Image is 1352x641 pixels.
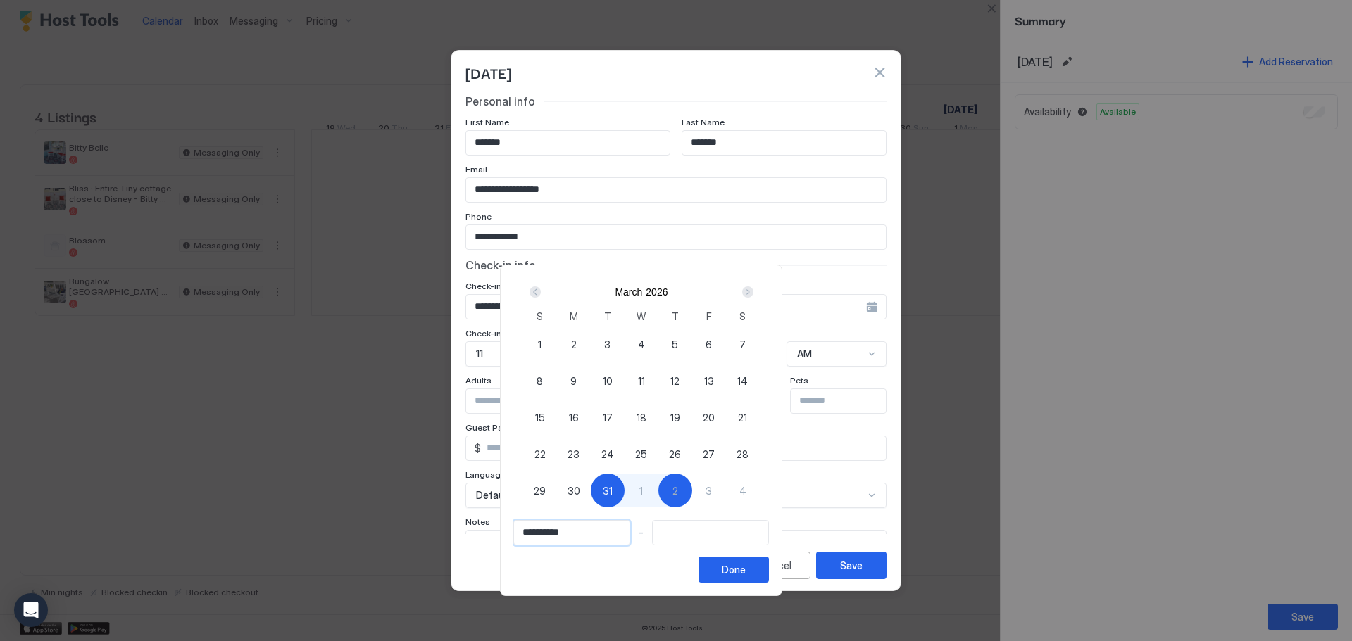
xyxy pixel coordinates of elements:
input: Input Field [653,521,768,545]
span: 9 [570,374,577,388]
div: Open Intercom Messenger [14,593,48,627]
span: 2 [672,483,678,498]
button: 21 [726,400,760,434]
div: Done [722,562,746,577]
span: 14 [737,374,748,388]
span: 8 [537,374,543,388]
button: 1 [523,327,557,361]
span: 30 [568,483,580,498]
button: 20 [692,400,726,434]
button: 17 [591,400,625,434]
button: 2 [658,474,692,507]
span: 10 [603,374,613,388]
span: 5 [672,337,678,352]
span: 15 [535,410,545,425]
span: 1 [538,337,542,352]
span: 23 [568,447,580,462]
span: S [537,309,543,324]
span: 12 [670,374,680,388]
button: March [615,286,642,298]
span: 2 [571,337,577,352]
button: 5 [658,327,692,361]
button: 1 [625,474,658,507]
button: 10 [591,364,625,398]
button: 15 [523,400,557,434]
span: 18 [637,410,646,425]
span: T [672,309,679,324]
span: 6 [706,337,712,352]
button: 2026 [646,286,668,298]
span: 4 [638,337,645,352]
button: 16 [557,400,591,434]
span: 29 [534,483,546,498]
button: 18 [625,400,658,434]
button: 29 [523,474,557,507]
button: 4 [726,474,760,507]
button: 25 [625,437,658,471]
button: 8 [523,364,557,398]
button: 14 [726,364,760,398]
button: 12 [658,364,692,398]
button: 13 [692,364,726,398]
span: S [739,309,746,324]
button: 28 [726,437,760,471]
span: 27 [703,447,715,462]
button: 7 [726,327,760,361]
span: 3 [604,337,611,352]
span: T [604,309,611,324]
button: 3 [591,327,625,361]
span: W [637,309,646,324]
button: 31 [591,474,625,507]
button: 6 [692,327,726,361]
span: F [706,309,712,324]
input: Input Field [514,521,630,545]
span: M [570,309,578,324]
button: 30 [557,474,591,507]
span: 3 [706,483,712,498]
span: 11 [638,374,645,388]
button: 22 [523,437,557,471]
span: 7 [739,337,746,352]
button: Done [699,557,769,583]
button: 2 [557,327,591,361]
span: 28 [737,447,749,462]
span: 19 [670,410,680,425]
span: 25 [635,447,647,462]
button: 11 [625,364,658,398]
button: 9 [557,364,591,398]
button: Next [737,284,756,300]
button: 3 [692,474,726,507]
button: 26 [658,437,692,471]
button: 23 [557,437,591,471]
span: 26 [669,447,681,462]
button: 27 [692,437,726,471]
span: 4 [739,483,746,498]
span: 21 [738,410,747,425]
span: 31 [603,483,613,498]
span: 22 [534,447,546,462]
span: 24 [601,447,614,462]
button: 4 [625,327,658,361]
span: 17 [603,410,613,425]
span: 1 [639,483,643,498]
button: 24 [591,437,625,471]
span: 20 [703,410,715,425]
button: 19 [658,400,692,434]
span: - [639,526,644,539]
span: 13 [704,374,714,388]
button: Prev [527,284,546,300]
span: 16 [569,410,579,425]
